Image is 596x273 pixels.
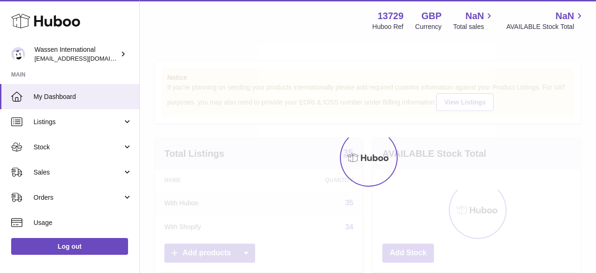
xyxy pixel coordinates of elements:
span: AVAILABLE Stock Total [506,22,585,31]
span: My Dashboard [34,92,132,101]
strong: GBP [421,10,441,22]
img: internalAdmin-13729@internal.huboo.com [11,47,25,61]
div: Currency [415,22,442,31]
span: Listings [34,118,122,126]
a: NaN AVAILABLE Stock Total [506,10,585,31]
span: Orders [34,193,122,202]
span: Total sales [453,22,494,31]
span: [EMAIL_ADDRESS][DOMAIN_NAME] [34,55,137,62]
span: Stock [34,143,122,152]
strong: 13729 [378,10,404,22]
span: Sales [34,168,122,177]
span: NaN [555,10,574,22]
span: Usage [34,218,132,227]
a: Log out [11,238,128,255]
span: NaN [465,10,484,22]
div: Huboo Ref [372,22,404,31]
div: Wassen International [34,45,118,63]
a: NaN Total sales [453,10,494,31]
